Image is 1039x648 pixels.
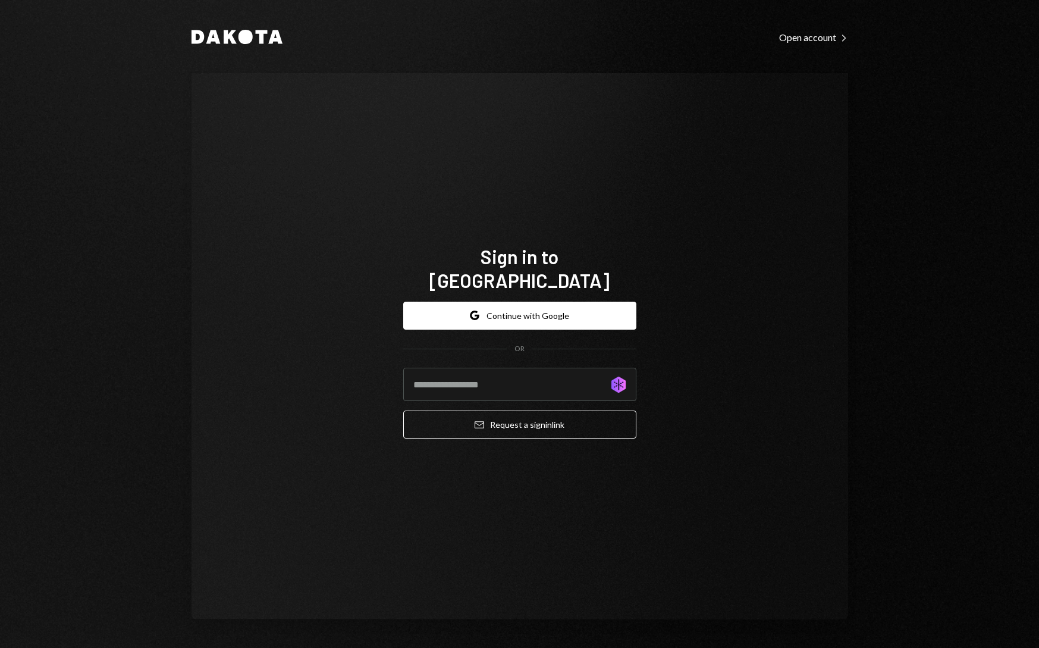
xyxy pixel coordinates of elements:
[403,302,636,330] button: Continue with Google
[779,32,848,43] div: Open account
[403,411,636,439] button: Request a signinlink
[779,30,848,43] a: Open account
[514,344,525,354] div: OR
[403,245,636,292] h1: Sign in to [GEOGRAPHIC_DATA]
